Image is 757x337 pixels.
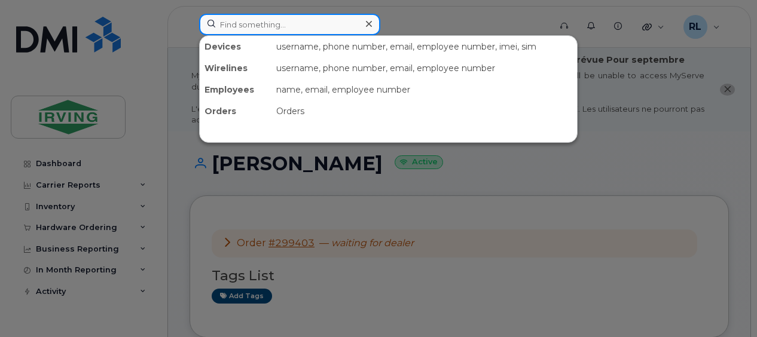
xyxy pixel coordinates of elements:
[271,57,577,79] div: username, phone number, email, employee number
[271,36,577,57] div: username, phone number, email, employee number, imei, sim
[200,100,271,122] div: Orders
[200,57,271,79] div: Wirelines
[271,79,577,100] div: name, email, employee number
[200,36,271,57] div: Devices
[271,100,577,122] div: Orders
[200,79,271,100] div: Employees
